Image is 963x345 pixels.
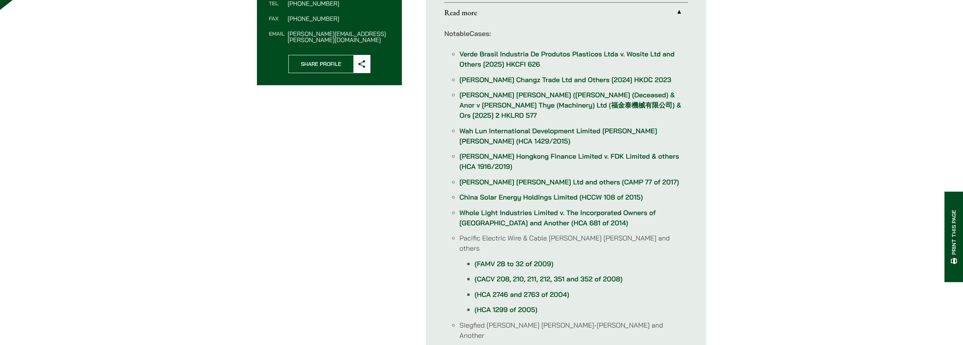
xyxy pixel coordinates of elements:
[474,305,537,314] a: (HCA 1299 of 2005)
[474,259,553,268] a: (FAMV 28 to 32 of 2009)
[288,16,390,22] dd: [PHONE_NUMBER]
[269,0,285,16] dt: Tel
[459,208,656,227] a: Whole Light Industries Limited v. The Incorporated Owners of [GEOGRAPHIC_DATA] and Another (HCA 6...
[459,75,671,84] a: [PERSON_NAME] Changz Trade Ltd and Others [2024] HKDC 2023
[474,290,569,299] a: (HCA 2746 and 2763 of 2004)
[289,55,353,73] span: Share Profile
[444,29,491,38] strong: Cases:
[459,50,674,69] a: Verde Brasil Industria De Produtos Plasticos Ltda v. Wosite Ltd and Others [2025] HKCFI 626
[269,16,285,31] dt: Fax
[288,55,370,73] button: Share Profile
[459,193,643,201] a: China Solar Energy Holdings Limited (HCCW 108 of 2015)
[474,275,622,283] a: (CACV 208, 210, 211, 212, 351 and 352 of 2008)
[288,0,390,6] dd: [PHONE_NUMBER]
[459,152,679,171] a: [PERSON_NAME] Hongkong Finance Limited v. FDK Limited & others (HCA 1916/2019)
[269,31,285,43] dt: Email
[459,91,681,120] a: [PERSON_NAME] [PERSON_NAME] ([PERSON_NAME] (Deceased) & Anor v [PERSON_NAME] Thye (Machinery) Ltd...
[459,126,657,145] a: Wah Lun International Development Limited [PERSON_NAME] [PERSON_NAME] (HCA 1429/2015)
[444,3,688,22] a: Read more
[288,31,390,43] dd: [PERSON_NAME][EMAIL_ADDRESS][PERSON_NAME][DOMAIN_NAME]
[459,233,688,315] li: Pacific Electric Wire & Cable [PERSON_NAME] [PERSON_NAME] and others
[444,29,470,38] strong: Notable
[459,178,679,186] a: [PERSON_NAME] [PERSON_NAME] Ltd and others (CAMP 77 of 2017)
